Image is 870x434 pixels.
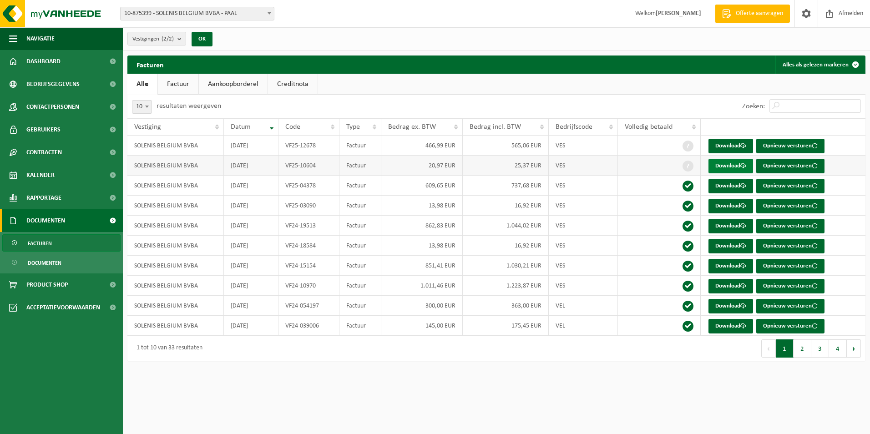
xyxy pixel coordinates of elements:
[381,316,463,336] td: 145,00 EUR
[470,123,521,131] span: Bedrag incl. BTW
[132,340,202,357] div: 1 tot 10 van 33 resultaten
[549,156,618,176] td: VES
[463,216,549,236] td: 1.044,02 EUR
[549,276,618,296] td: VES
[278,236,339,256] td: VF24-18584
[224,136,279,156] td: [DATE]
[756,159,824,173] button: Opnieuw versturen
[756,299,824,313] button: Opnieuw versturen
[26,209,65,232] span: Documenten
[463,316,549,336] td: 175,45 EUR
[121,7,274,20] span: 10-875399 - SOLENIS BELGIUM BVBA - PAAL
[463,236,549,256] td: 16,92 EUR
[127,296,224,316] td: SOLENIS BELGIUM BVBA
[224,276,279,296] td: [DATE]
[708,279,753,293] a: Download
[26,96,79,118] span: Contactpersonen
[26,118,61,141] span: Gebruikers
[26,273,68,296] span: Product Shop
[381,176,463,196] td: 609,65 EUR
[339,276,382,296] td: Factuur
[381,136,463,156] td: 466,99 EUR
[127,136,224,156] td: SOLENIS BELGIUM BVBA
[224,256,279,276] td: [DATE]
[339,256,382,276] td: Factuur
[556,123,592,131] span: Bedrijfscode
[339,296,382,316] td: Factuur
[339,316,382,336] td: Factuur
[715,5,790,23] a: Offerte aanvragen
[278,216,339,236] td: VF24-19513
[756,319,824,333] button: Opnieuw versturen
[708,299,753,313] a: Download
[162,36,174,42] count: (2/2)
[463,136,549,156] td: 565,06 EUR
[733,9,785,18] span: Offerte aanvragen
[708,199,753,213] a: Download
[134,123,161,131] span: Vestiging
[381,156,463,176] td: 20,97 EUR
[120,7,274,20] span: 10-875399 - SOLENIS BELGIUM BVBA - PAAL
[26,50,61,73] span: Dashboard
[756,219,824,233] button: Opnieuw versturen
[381,296,463,316] td: 300,00 EUR
[549,256,618,276] td: VES
[26,73,80,96] span: Bedrijfsgegevens
[756,139,824,153] button: Opnieuw versturen
[127,236,224,256] td: SOLENIS BELGIUM BVBA
[199,74,268,95] a: Aankoopborderel
[381,256,463,276] td: 851,41 EUR
[708,239,753,253] a: Download
[756,179,824,193] button: Opnieuw versturen
[794,339,811,358] button: 2
[742,103,765,110] label: Zoeken:
[26,164,55,187] span: Kalender
[339,136,382,156] td: Factuur
[224,176,279,196] td: [DATE]
[157,102,221,110] label: resultaten weergeven
[708,159,753,173] a: Download
[339,236,382,256] td: Factuur
[339,156,382,176] td: Factuur
[463,256,549,276] td: 1.030,21 EUR
[278,256,339,276] td: VF24-15154
[388,123,436,131] span: Bedrag ex. BTW
[26,187,61,209] span: Rapportage
[224,196,279,216] td: [DATE]
[549,236,618,256] td: VES
[268,74,318,95] a: Creditnota
[625,123,673,131] span: Volledig betaald
[708,319,753,333] a: Download
[549,296,618,316] td: VEL
[127,74,157,95] a: Alle
[708,219,753,233] a: Download
[811,339,829,358] button: 3
[756,259,824,273] button: Opnieuw versturen
[549,216,618,236] td: VES
[26,296,100,319] span: Acceptatievoorwaarden
[756,239,824,253] button: Opnieuw versturen
[224,236,279,256] td: [DATE]
[847,339,861,358] button: Next
[761,339,776,358] button: Previous
[127,216,224,236] td: SOLENIS BELGIUM BVBA
[127,276,224,296] td: SOLENIS BELGIUM BVBA
[463,196,549,216] td: 16,92 EUR
[549,316,618,336] td: VEL
[549,136,618,156] td: VES
[28,254,61,272] span: Documenten
[708,139,753,153] a: Download
[278,176,339,196] td: VF25-04378
[158,74,198,95] a: Factuur
[127,316,224,336] td: SOLENIS BELGIUM BVBA
[127,56,173,73] h2: Facturen
[278,276,339,296] td: VF24-10970
[132,100,152,114] span: 10
[26,27,55,50] span: Navigatie
[2,234,121,252] a: Facturen
[463,176,549,196] td: 737,68 EUR
[381,216,463,236] td: 862,83 EUR
[132,32,174,46] span: Vestigingen
[381,196,463,216] td: 13,98 EUR
[656,10,701,17] strong: [PERSON_NAME]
